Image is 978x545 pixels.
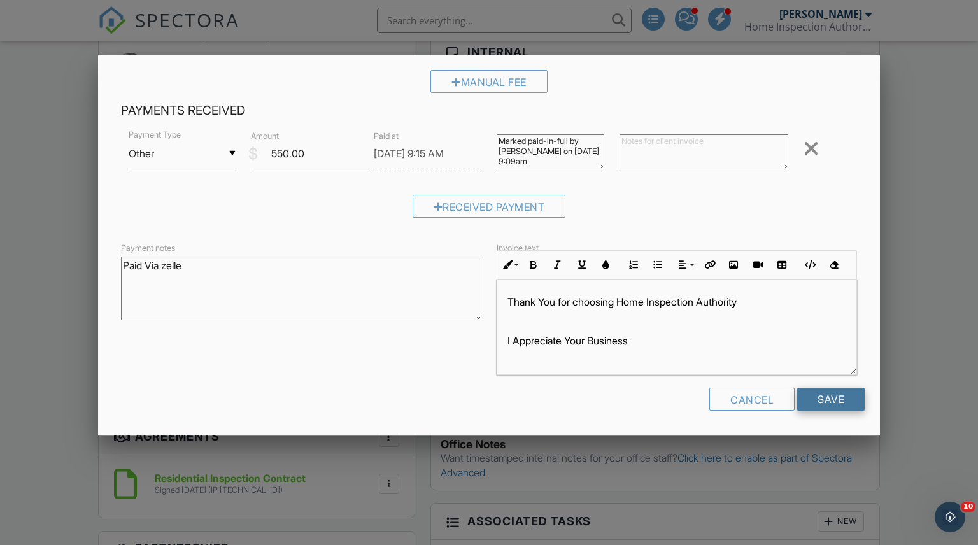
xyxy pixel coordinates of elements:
[129,129,181,141] label: Payment Type
[121,103,858,119] h4: Payments Received
[961,502,975,512] span: 10
[374,131,399,142] label: Paid at
[797,388,865,411] input: Save
[248,143,258,165] div: $
[709,388,795,411] div: Cancel
[521,253,546,277] button: Bold (⌘B)
[430,79,548,92] a: Manual Fee
[935,502,965,532] iframe: Intercom live chat
[430,70,548,93] div: Manual Fee
[507,295,846,309] p: Thank You for choosing Home Inspection Authority
[497,134,604,169] textarea: Marked paid-in-full by [PERSON_NAME] on [DATE] 9:09am
[413,195,566,218] div: Received Payment
[121,243,175,254] label: Payment notes
[507,372,846,386] p: [PERSON_NAME]
[497,253,521,277] button: Inline Style
[413,204,566,216] a: Received Payment
[821,253,846,277] button: Clear Formatting
[721,253,746,277] button: Insert Image (⌘P)
[497,243,539,254] label: Invoice text
[507,334,846,348] p: I Appreciate Your Business
[251,131,279,142] label: Amount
